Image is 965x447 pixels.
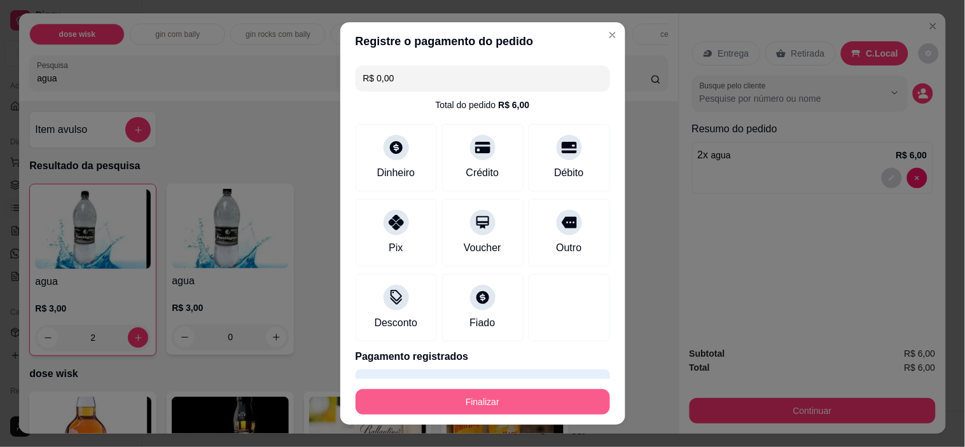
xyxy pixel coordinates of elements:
[389,240,403,256] div: Pix
[375,315,418,331] div: Desconto
[377,165,415,181] div: Dinheiro
[340,22,625,60] header: Registre o pagamento do pedido
[602,25,623,45] button: Close
[435,99,529,111] div: Total do pedido
[356,349,610,364] p: Pagamento registrados
[498,99,529,111] div: R$ 6,00
[554,165,583,181] div: Débito
[363,65,602,91] input: Ex.: hambúrguer de cordeiro
[466,165,499,181] div: Crédito
[356,389,610,415] button: Finalizar
[556,240,581,256] div: Outro
[469,315,495,331] div: Fiado
[464,240,501,256] div: Voucher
